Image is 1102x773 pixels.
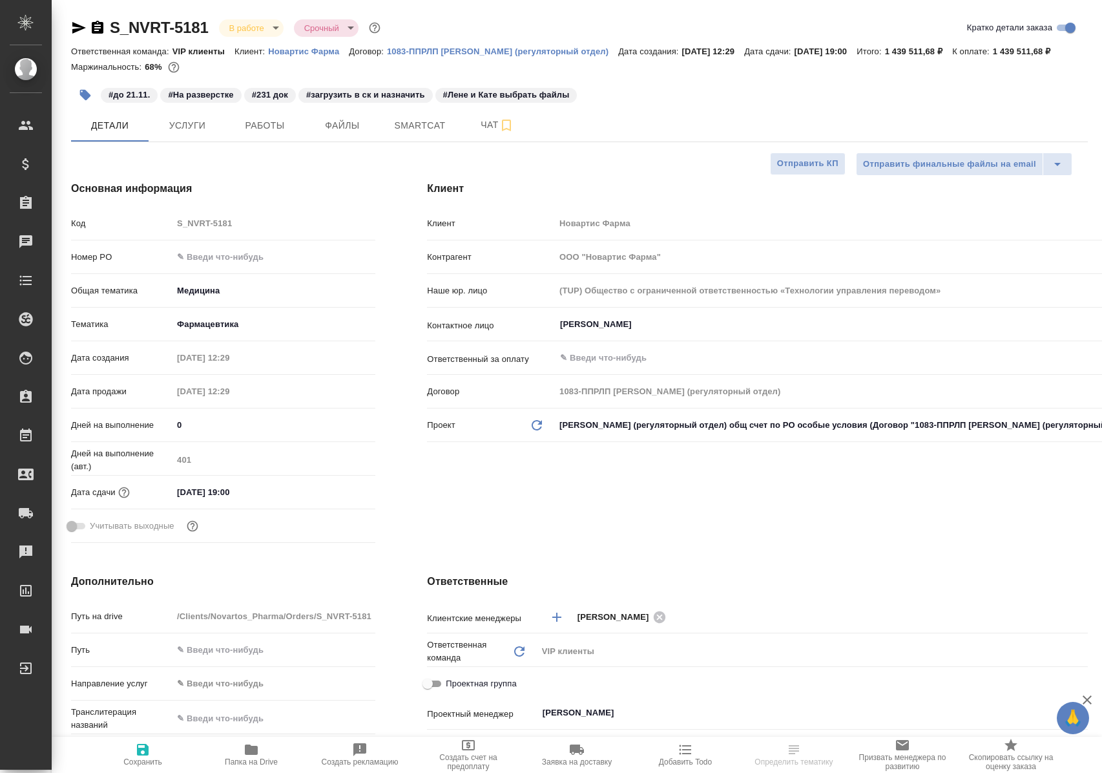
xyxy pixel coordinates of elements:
svg: Подписаться [499,118,514,133]
h4: Ответственные [427,574,1088,589]
div: VIP клиенты [537,641,1088,662]
input: Пустое поле [172,607,375,626]
input: ✎ Введи что-нибудь [172,641,375,659]
button: Скопировать ссылку на оценку заказа [957,737,1065,773]
button: Скопировать ссылку для ЯМессенджера [71,20,87,36]
button: Скопировать ссылку [90,20,105,36]
button: Срочный [300,23,343,34]
p: VIP клиенты [172,47,234,56]
p: Ответственная команда: [71,47,172,56]
input: ✎ Введи что-нибудь [172,483,286,502]
span: Заявка на доставку [542,757,612,767]
p: Дата создания: [618,47,681,56]
div: Фармацевтика [172,313,375,335]
p: Ответственный за оплату [427,353,555,366]
p: 1 439 511,68 ₽ [885,47,952,56]
p: Дата сдачи [71,486,116,499]
div: ✎ Введи что-нибудь [172,673,375,695]
a: Новартис Фарма [268,45,349,56]
button: Отправить финальные файлы на email [856,153,1043,176]
input: ✎ Введи что-нибудь [172,248,375,266]
p: Дата сдачи: [744,47,794,56]
p: Транслитерация названий [71,706,172,732]
p: #Лене и Кате выбрать файлы [443,89,570,101]
div: ✎ Введи что-нибудь [177,677,360,690]
p: Договор [427,385,555,398]
span: Чат [466,117,528,133]
span: до 21.11. [99,89,159,100]
span: Папка на Drive [225,757,278,767]
input: Пустое поле [172,348,286,367]
button: Выбери, если сб и вс нужно считать рабочими днями для выполнения заказа. [184,518,201,535]
p: Наше юр. лицо [427,284,555,297]
span: Создать счет на предоплату [422,753,515,771]
p: Контрагент [427,251,555,264]
span: Файлы [311,118,373,134]
p: К оплате: [952,47,993,56]
input: ✎ Введи что-нибудь [172,709,375,728]
span: Определить тематику [754,757,833,767]
p: Договор: [349,47,387,56]
p: Клиент [427,217,555,230]
p: Дата продажи [71,385,172,398]
p: 1083-ППРЛП [PERSON_NAME] (регуляторный отдел) [387,47,618,56]
button: Отправить КП [770,153,846,175]
span: Добавить Todo [659,757,712,767]
p: Тематика [71,318,172,331]
p: [DATE] 19:00 [795,47,857,56]
div: В работе [219,19,284,37]
button: Open [1081,616,1083,619]
span: Учитывать выходные [90,520,174,533]
p: #231 док [252,89,288,101]
p: Путь на drive [71,610,172,623]
p: Контактное лицо [427,319,555,332]
p: Общая тематика [71,284,172,297]
span: загрузить в ск и назначить [297,89,434,100]
p: Клиентские менеджеры [427,612,537,625]
p: 1 439 511,68 ₽ [993,47,1060,56]
button: Призвать менеджера по развитию [848,737,957,773]
p: Код [71,217,172,230]
span: Отправить финальные файлы на email [863,157,1036,172]
div: [PERSON_NAME] [577,609,671,625]
input: Пустое поле [172,450,375,469]
p: Номер PO [71,251,172,264]
button: Добавить тэг [71,81,99,109]
span: Smartcat [389,118,451,134]
div: В работе [294,19,359,37]
span: Сохранить [123,757,162,767]
span: [PERSON_NAME] [577,611,657,624]
p: Дата создания [71,352,172,365]
a: 1083-ППРЛП [PERSON_NAME] (регуляторный отдел) [387,45,618,56]
button: Определить тематику [740,737,848,773]
input: Пустое поле [172,214,375,233]
h4: Дополнительно [71,574,375,589]
h4: Основная информация [71,181,375,196]
span: Работы [234,118,296,134]
a: S_NVRT-5181 [110,19,209,36]
p: Проект [427,419,455,432]
button: Сохранить [88,737,197,773]
p: Путь [71,644,172,657]
span: Создать рекламацию [322,757,399,767]
p: Маржинальность: [71,62,145,72]
div: Медицина [172,280,375,302]
input: ✎ Введи что-нибудь [172,416,375,434]
p: 68% [145,62,165,72]
p: Проектный менеджер [427,708,537,721]
div: split button [856,153,1072,176]
button: Добавить менеджера [541,602,572,633]
span: Призвать менеджера по развитию [856,753,949,771]
span: 🙏 [1062,704,1084,732]
span: Скопировать ссылку на оценку заказа [964,753,1057,771]
button: Доп статусы указывают на важность/срочность заказа [366,19,383,36]
p: Клиент: [234,47,268,56]
button: Создать рекламацию [306,737,414,773]
button: 381269.36 RUB; [165,59,182,76]
p: Дней на выполнение (авт.) [71,447,172,473]
p: Ответственная команда [427,639,511,664]
span: Детали [79,118,141,134]
p: #На разверстке [168,89,233,101]
button: Создать счет на предоплату [414,737,523,773]
h4: Клиент [427,181,1088,196]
